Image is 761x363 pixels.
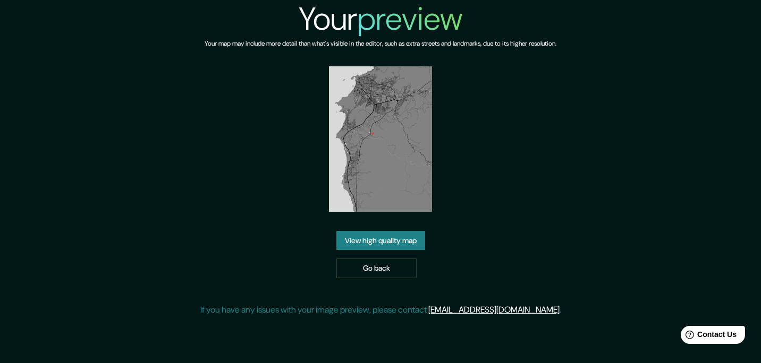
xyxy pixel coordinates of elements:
a: Go back [336,258,417,278]
h6: Your map may include more detail than what's visible in the editor, such as extra streets and lan... [205,38,556,49]
img: created-map-preview [329,66,432,212]
a: View high quality map [336,231,425,250]
p: If you have any issues with your image preview, please contact . [200,304,561,316]
a: [EMAIL_ADDRESS][DOMAIN_NAME] [428,304,560,315]
iframe: Help widget launcher [666,322,749,351]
